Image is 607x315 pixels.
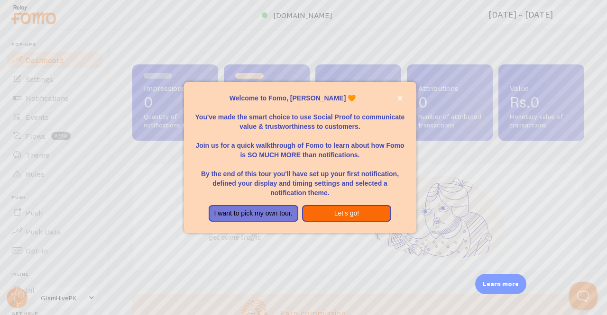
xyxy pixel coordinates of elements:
[302,205,392,222] button: Let's go!
[483,279,519,288] p: Learn more
[195,93,405,103] p: Welcome to Fomo, [PERSON_NAME] 🧡
[209,205,298,222] button: I want to pick my own tour.
[184,82,416,234] div: Welcome to Fomo, MUHAMMAD SHOAIB 🧡You&amp;#39;ve made the smart choice to use Social Proof to com...
[475,274,526,294] div: Learn more
[195,103,405,131] p: You've made the smart choice to use Social Proof to communicate value & trustworthiness to custom...
[395,93,405,103] button: close,
[195,131,405,160] p: Join us for a quick walkthrough of Fomo to learn about how Fomo is SO MUCH MORE than notifications.
[195,160,405,198] p: By the end of this tour you'll have set up your first notification, defined your display and timi...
